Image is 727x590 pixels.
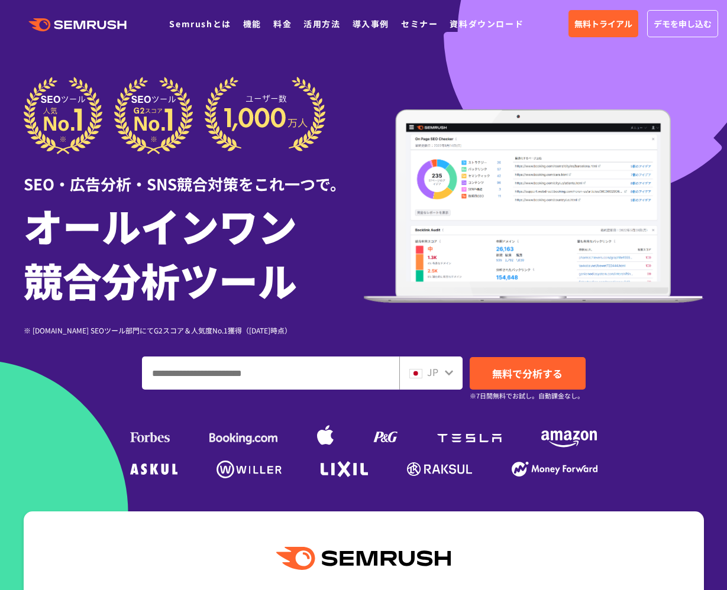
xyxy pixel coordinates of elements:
a: Semrushとは [169,18,231,30]
small: ※7日間無料でお試し。自動課金なし。 [470,390,584,401]
a: 料金 [273,18,292,30]
span: 無料トライアル [574,17,632,30]
a: 機能 [243,18,261,30]
a: 活用方法 [303,18,340,30]
span: デモを申し込む [654,17,712,30]
a: デモを申し込む [647,10,718,37]
div: SEO・広告分析・SNS競合対策をこれ一つで。 [24,154,364,195]
span: JP [427,365,438,379]
a: 無料トライアル [568,10,638,37]
input: ドメイン、キーワードまたはURLを入力してください [143,357,399,389]
a: 導入事例 [353,18,389,30]
a: 無料で分析する [470,357,586,390]
div: ※ [DOMAIN_NAME] SEOツール部門にてG2スコア＆人気度No.1獲得（[DATE]時点） [24,325,364,336]
a: セミナー [401,18,438,30]
span: 無料で分析する [492,366,563,381]
img: Semrush [276,547,450,570]
h1: オールインワン 競合分析ツール [24,198,364,307]
a: 資料ダウンロード [450,18,524,30]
